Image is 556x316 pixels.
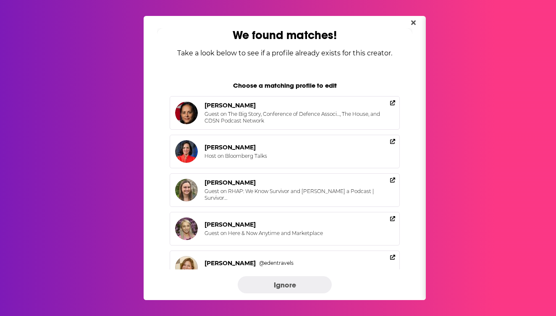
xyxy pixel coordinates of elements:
[259,260,294,266] a: @edentravels
[390,254,395,261] a: External link of null
[205,102,256,109] div: [PERSON_NAME]
[175,102,198,124] img: Caroline Xavier
[205,269,342,275] div: Guest on Good Food and The Splendid Table: Conversa…
[175,217,198,240] img: Caroline Eggers
[170,135,400,168] button: Caroline Connan[PERSON_NAME]Host on Bloomberg TalksExternal link of null
[233,81,337,89] h4: Choose a matching profile to edit
[175,256,198,279] img: Caroline Eden
[205,111,388,124] div: Guest on The Big Story, Conference of Defence Associ…, The House, and CDSN Podcast Network
[205,153,267,159] div: Host on Bloomberg Talks
[170,173,400,207] button: Caroline Vidmar[PERSON_NAME]Guest on RHAP: We Know Survivor and [PERSON_NAME] a Podcast | Survivo...
[408,18,419,28] button: Close
[175,179,198,201] img: Caroline Vidmar
[390,138,395,145] a: External link of null
[175,140,198,163] img: Caroline Connan
[170,212,400,245] button: Caroline Eggers[PERSON_NAME]Guest on Here & Now Anytime and MarketplaceExternal link of null
[390,216,395,222] a: External link of null
[233,28,337,42] h3: We found matches!
[177,47,392,59] p: Take a look below to see if a profile already exists for this creator.
[205,259,256,267] div: [PERSON_NAME]
[205,221,256,228] div: [PERSON_NAME]
[390,177,395,184] a: External link of null
[170,96,400,130] button: Caroline Xavier[PERSON_NAME]Guest on The Big Story, Conference of Defence Associ…, The House, and...
[390,100,395,107] a: External link of null
[238,276,332,293] button: Ignore
[205,230,323,237] div: Guest on Here & Now Anytime and Marketplace
[205,179,256,186] div: [PERSON_NAME]
[205,144,256,151] div: [PERSON_NAME]
[205,188,388,201] div: Guest on RHAP: We Know Survivor and [PERSON_NAME] a Podcast | Survivor…
[170,251,400,284] button: Caroline Eden[PERSON_NAME]@edentravelsGuest on Good Food and The Splendid Table: Conversa…Externa...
